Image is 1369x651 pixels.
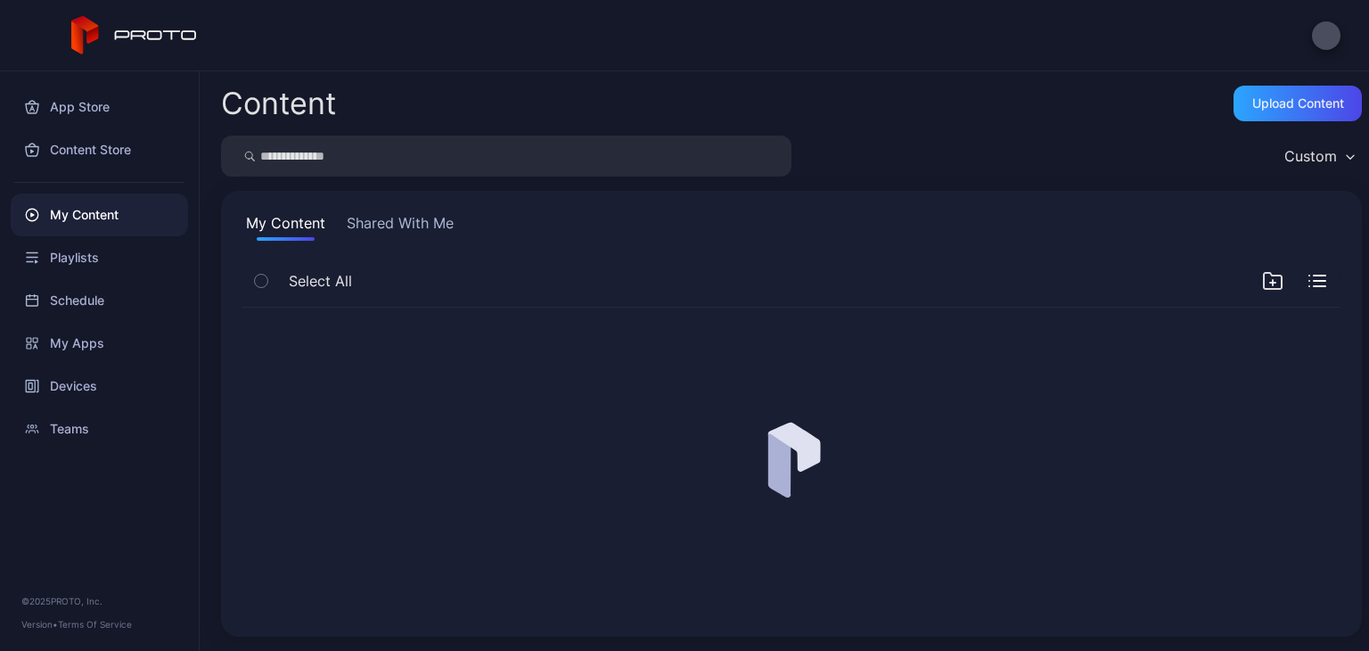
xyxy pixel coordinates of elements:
[21,594,177,608] div: © 2025 PROTO, Inc.
[11,408,188,450] a: Teams
[11,279,188,322] a: Schedule
[11,86,188,128] a: App Store
[11,365,188,408] a: Devices
[21,619,58,630] span: Version •
[1275,136,1362,177] button: Custom
[11,194,188,236] a: My Content
[11,322,188,365] a: My Apps
[343,212,457,241] button: Shared With Me
[242,212,329,241] button: My Content
[58,619,132,630] a: Terms Of Service
[11,236,188,279] a: Playlists
[289,270,352,292] span: Select All
[221,88,336,119] div: Content
[1234,86,1362,121] button: Upload Content
[1284,147,1337,165] div: Custom
[1252,96,1344,111] div: Upload Content
[11,128,188,171] a: Content Store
